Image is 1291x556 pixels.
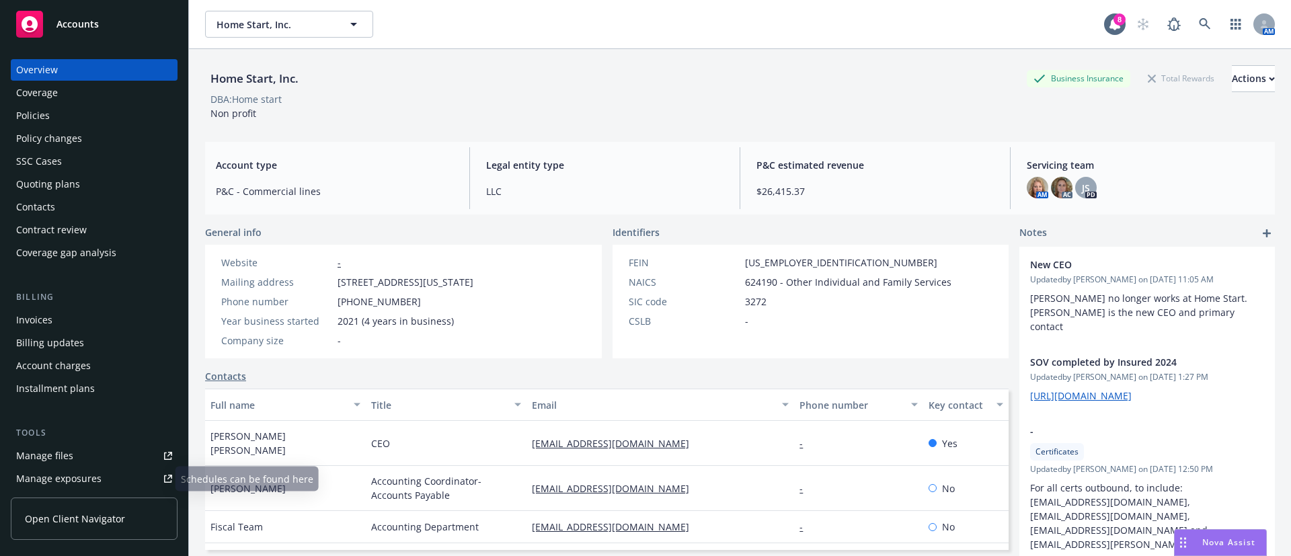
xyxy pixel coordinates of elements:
[1035,446,1079,458] span: Certificates
[799,437,814,450] a: -
[1051,177,1072,198] img: photo
[11,128,178,149] a: Policy changes
[16,82,58,104] div: Coverage
[217,17,333,32] span: Home Start, Inc.
[338,333,341,348] span: -
[338,314,454,328] span: 2021 (4 years in business)
[205,11,373,38] button: Home Start, Inc.
[205,70,304,87] div: Home Start, Inc.
[366,389,526,421] button: Title
[371,398,506,412] div: Title
[532,437,700,450] a: [EMAIL_ADDRESS][DOMAIN_NAME]
[1082,181,1090,195] span: JS
[1175,530,1191,555] div: Drag to move
[210,520,263,534] span: Fiscal Team
[16,59,58,81] div: Overview
[1191,11,1218,38] a: Search
[371,474,521,502] span: Accounting Coordinator-Accounts Payable
[1259,225,1275,241] a: add
[338,294,421,309] span: [PHONE_NUMBER]
[16,468,102,489] div: Manage exposures
[629,294,740,309] div: SIC code
[221,275,332,289] div: Mailing address
[11,290,178,304] div: Billing
[486,184,723,198] span: LLC
[1030,274,1264,286] span: Updated by [PERSON_NAME] on [DATE] 11:05 AM
[794,389,923,421] button: Phone number
[1113,13,1126,26] div: 8
[11,355,178,376] a: Account charges
[1174,529,1267,556] button: Nova Assist
[1019,225,1047,241] span: Notes
[16,378,95,399] div: Installment plans
[745,255,937,270] span: [US_EMPLOYER_IDENTIFICATION_NUMBER]
[629,275,740,289] div: NAICS
[205,369,246,383] a: Contacts
[1161,11,1187,38] a: Report a Bug
[216,184,453,198] span: P&C - Commercial lines
[11,309,178,331] a: Invoices
[205,389,366,421] button: Full name
[11,332,178,354] a: Billing updates
[210,107,256,120] span: Non profit
[11,173,178,195] a: Quoting plans
[16,173,80,195] div: Quoting plans
[1027,158,1264,172] span: Servicing team
[1027,177,1048,198] img: photo
[1027,70,1130,87] div: Business Insurance
[942,436,957,450] span: Yes
[56,19,99,30] span: Accounts
[16,309,52,331] div: Invoices
[221,314,332,328] div: Year business started
[745,294,767,309] span: 3272
[745,275,951,289] span: 624190 - Other Individual and Family Services
[942,481,955,495] span: No
[371,436,390,450] span: CEO
[338,275,473,289] span: [STREET_ADDRESS][US_STATE]
[16,242,116,264] div: Coverage gap analysis
[629,314,740,328] div: CSLB
[338,256,341,269] a: -
[210,92,282,106] div: DBA: Home start
[1141,70,1221,87] div: Total Rewards
[11,426,178,440] div: Tools
[799,520,814,533] a: -
[1232,66,1275,91] div: Actions
[923,389,1009,421] button: Key contact
[1232,65,1275,92] button: Actions
[1030,371,1264,383] span: Updated by [PERSON_NAME] on [DATE] 1:27 PM
[1202,537,1255,548] span: Nova Assist
[11,378,178,399] a: Installment plans
[16,105,50,126] div: Policies
[1030,292,1253,333] span: [PERSON_NAME] no longer works at Home Start. [PERSON_NAME] is the new CEO and primary contact
[1030,463,1264,475] span: Updated by [PERSON_NAME] on [DATE] 12:50 PM
[11,151,178,172] a: SSC Cases
[532,520,700,533] a: [EMAIL_ADDRESS][DOMAIN_NAME]
[1030,424,1229,438] span: -
[1019,344,1275,413] div: SOV completed by Insured 2024Updatedby [PERSON_NAME] on [DATE] 1:27 PM[URL][DOMAIN_NAME]
[210,429,360,457] span: [PERSON_NAME] [PERSON_NAME]
[205,225,262,239] span: General info
[526,389,794,421] button: Email
[221,333,332,348] div: Company size
[756,158,994,172] span: P&C estimated revenue
[942,520,955,534] span: No
[16,128,82,149] div: Policy changes
[221,294,332,309] div: Phone number
[756,184,994,198] span: $26,415.37
[929,398,988,412] div: Key contact
[1130,11,1157,38] a: Start snowing
[629,255,740,270] div: FEIN
[1030,355,1229,369] span: SOV completed by Insured 2024
[11,5,178,43] a: Accounts
[16,151,62,172] div: SSC Cases
[25,512,125,526] span: Open Client Navigator
[613,225,660,239] span: Identifiers
[1019,247,1275,344] div: New CEOUpdatedby [PERSON_NAME] on [DATE] 11:05 AM[PERSON_NAME] no longer works at Home Start. [PE...
[16,355,91,376] div: Account charges
[11,468,178,489] a: Manage exposures
[11,105,178,126] a: Policies
[532,482,700,495] a: [EMAIL_ADDRESS][DOMAIN_NAME]
[210,398,346,412] div: Full name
